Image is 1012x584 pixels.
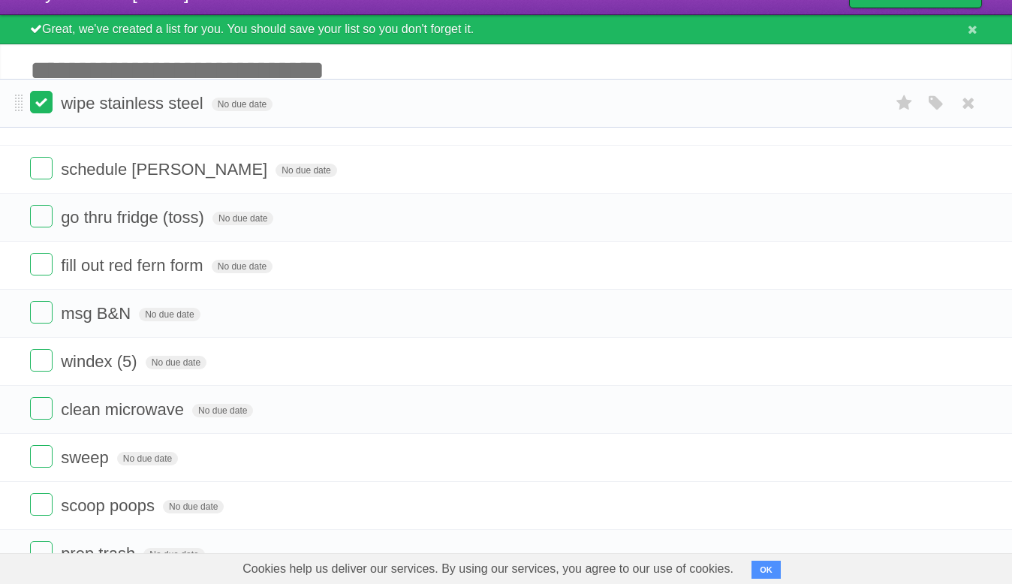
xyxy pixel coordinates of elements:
span: msg B&N [61,304,134,323]
span: go thru fridge (toss) [61,208,208,227]
label: Done [30,541,53,564]
label: Done [30,205,53,227]
span: No due date [117,452,178,465]
span: No due date [192,404,253,417]
label: Done [30,301,53,324]
span: Cookies help us deliver our services. By using our services, you agree to our use of cookies. [227,554,748,584]
span: wipe stainless steel [61,94,207,113]
label: Star task [890,91,919,116]
label: Done [30,397,53,420]
span: No due date [212,98,273,111]
label: Done [30,493,53,516]
span: schedule [PERSON_NAME] [61,160,271,179]
span: scoop poops [61,496,158,515]
label: Done [30,445,53,468]
button: OK [751,561,781,579]
label: Done [30,253,53,275]
span: No due date [212,260,273,273]
span: No due date [146,356,206,369]
span: clean microwave [61,400,188,419]
span: sweep [61,448,113,467]
span: No due date [143,548,204,561]
span: No due date [139,308,200,321]
span: prep trash [61,544,139,563]
label: Done [30,157,53,179]
span: windex (5) [61,352,140,371]
label: Done [30,91,53,113]
label: Done [30,349,53,372]
span: No due date [212,212,273,225]
span: No due date [276,164,336,177]
span: No due date [163,500,224,513]
span: fill out red fern form [61,256,207,275]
